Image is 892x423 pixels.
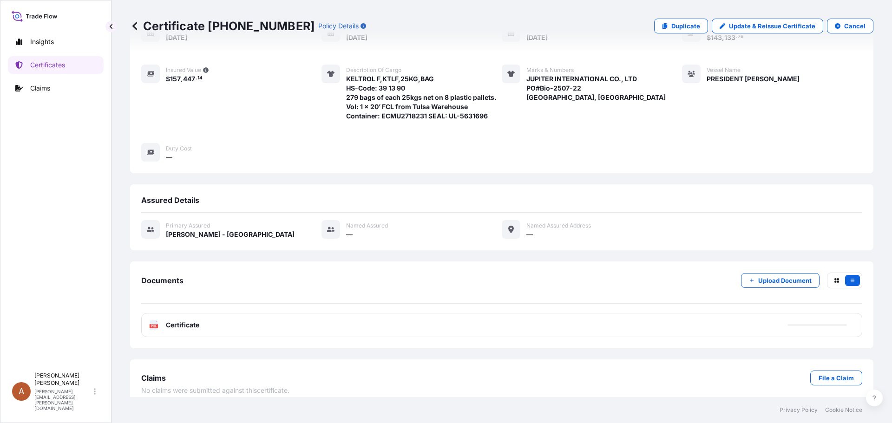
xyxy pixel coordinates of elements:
p: Update & Reissue Certificate [729,21,815,31]
p: Policy Details [318,21,359,31]
p: File a Claim [819,373,854,383]
p: Cancel [844,21,866,31]
span: — [166,153,172,162]
span: . [196,77,197,80]
span: — [526,230,533,239]
span: Duty Cost [166,145,192,152]
a: Duplicate [654,19,708,33]
span: — [346,230,353,239]
span: $ [166,76,170,82]
p: Certificate [PHONE_NUMBER] [130,19,315,33]
span: Claims [141,373,166,383]
span: , [181,76,183,82]
p: Insights [30,37,54,46]
span: 14 [197,77,203,80]
p: Upload Document [758,276,812,285]
span: 447 [183,76,195,82]
span: PRESIDENT [PERSON_NAME] [707,74,800,84]
span: Named Assured Address [526,222,591,229]
a: File a Claim [810,371,862,385]
span: Assured Details [141,195,199,205]
a: Cookie Notice [825,406,862,414]
span: Marks & Numbers [526,66,574,74]
text: PDF [151,325,157,328]
span: Primary assured [166,222,210,229]
a: Update & Reissue Certificate [712,19,823,33]
p: [PERSON_NAME] [PERSON_NAME] [34,372,92,387]
a: Privacy Policy [780,406,818,414]
span: No claims were submitted against this certificate . [141,386,289,395]
p: Certificates [30,60,65,70]
span: KELTROL F,KTLF,25KG,BAG HS-Code: 39 13 90 279 bags of each 25kgs net on 8 plastic pallets. Vol: 1... [346,74,497,121]
p: [PERSON_NAME][EMAIL_ADDRESS][PERSON_NAME][DOMAIN_NAME] [34,389,92,411]
span: Description of cargo [346,66,401,74]
span: JUPITER INTERNATIONAL CO., LTD PO#Bio-2507-22 [GEOGRAPHIC_DATA], [GEOGRAPHIC_DATA] [526,74,666,102]
span: A [19,387,24,396]
span: Certificate [166,320,199,330]
span: Vessel Name [707,66,741,74]
span: Documents [141,276,184,285]
a: Insights [8,33,104,51]
span: Insured Value [166,66,201,74]
p: Claims [30,84,50,93]
button: Cancel [827,19,873,33]
span: 157 [170,76,181,82]
p: Duplicate [671,21,700,31]
a: Certificates [8,56,104,74]
span: Named Assured [346,222,388,229]
span: [PERSON_NAME] - [GEOGRAPHIC_DATA] [166,230,295,239]
button: Upload Document [741,273,820,288]
a: Claims [8,79,104,98]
